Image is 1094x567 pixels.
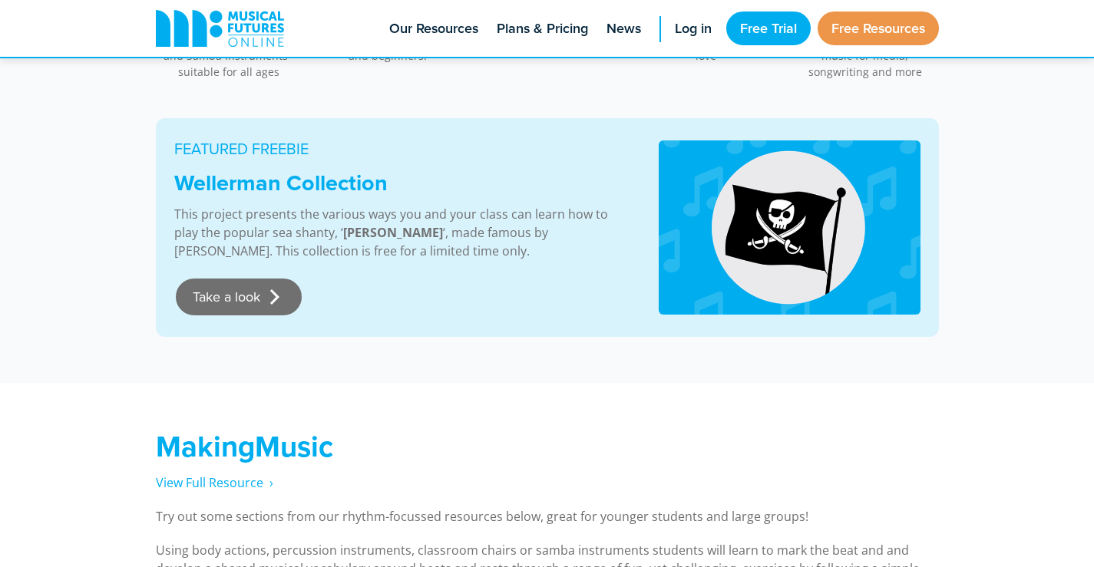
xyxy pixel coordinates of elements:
strong: [PERSON_NAME] [343,224,443,241]
a: Free Trial [726,12,811,45]
p: FEATURED FREEBIE [174,137,622,160]
a: View Full Resource‎‏‏‎ ‎ › [156,474,273,492]
span: View Full Resource‎‏‏‎ ‎ › [156,474,273,491]
a: Free Resources [818,12,939,45]
strong: Wellerman Collection [174,166,388,199]
p: Try out some sections from our rhythm-focussed resources below, great for younger students and la... [156,507,939,526]
span: Plans & Pricing [497,18,588,39]
span: Log in [675,18,712,39]
a: Take a look [176,279,302,315]
p: This project presents the various ways you and your class can learn how to play the popular sea s... [174,205,622,260]
span: Our Resources [389,18,478,39]
strong: MakingMusic [156,425,333,467]
span: News [606,18,641,39]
